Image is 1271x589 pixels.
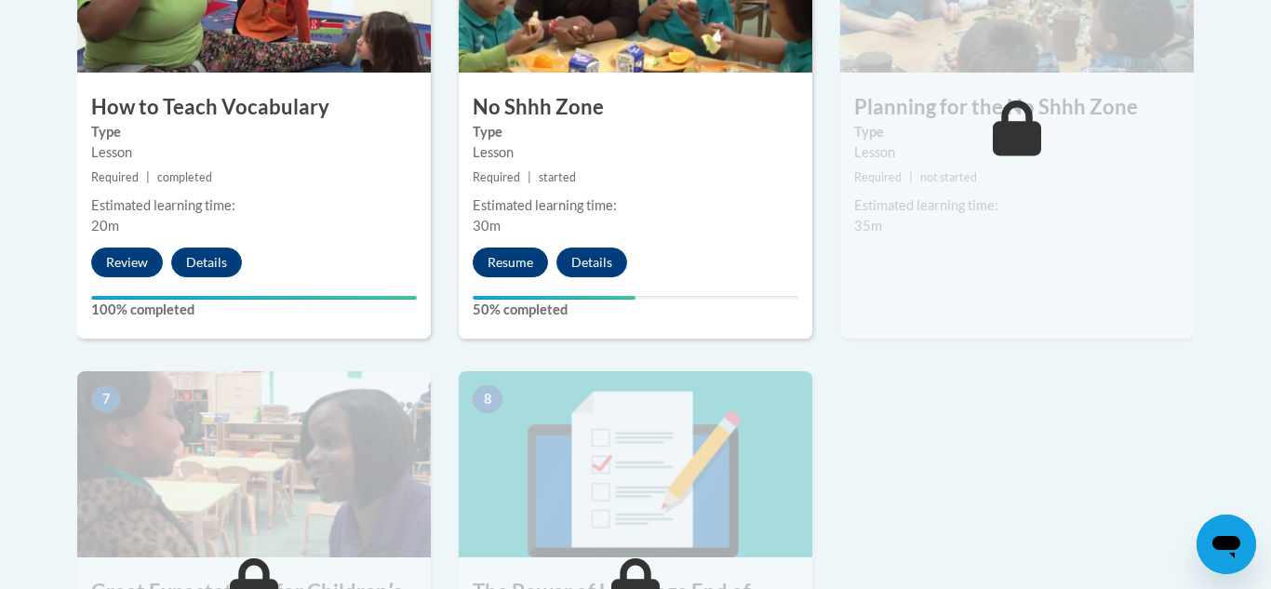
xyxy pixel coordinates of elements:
[473,195,798,216] div: Estimated learning time:
[157,170,212,184] span: completed
[91,218,119,234] span: 20m
[854,122,1180,142] label: Type
[77,371,431,557] img: Course Image
[473,248,548,277] button: Resume
[854,218,882,234] span: 35m
[473,218,501,234] span: 30m
[473,142,798,163] div: Lesson
[473,170,520,184] span: Required
[91,122,417,142] label: Type
[920,170,977,184] span: not started
[1197,515,1256,574] iframe: Button to launch messaging window
[171,248,242,277] button: Details
[528,170,531,184] span: |
[91,170,139,184] span: Required
[539,170,576,184] span: started
[854,195,1180,216] div: Estimated learning time:
[459,93,812,122] h3: No Shhh Zone
[473,296,635,300] div: Your progress
[473,300,798,320] label: 50% completed
[91,248,163,277] button: Review
[459,371,812,557] img: Course Image
[77,93,431,122] h3: How to Teach Vocabulary
[91,300,417,320] label: 100% completed
[854,170,902,184] span: Required
[91,142,417,163] div: Lesson
[854,142,1180,163] div: Lesson
[840,93,1194,122] h3: Planning for the No Shhh Zone
[91,385,121,413] span: 7
[91,195,417,216] div: Estimated learning time:
[91,296,417,300] div: Your progress
[909,170,913,184] span: |
[473,385,502,413] span: 8
[473,122,798,142] label: Type
[146,170,150,184] span: |
[556,248,627,277] button: Details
